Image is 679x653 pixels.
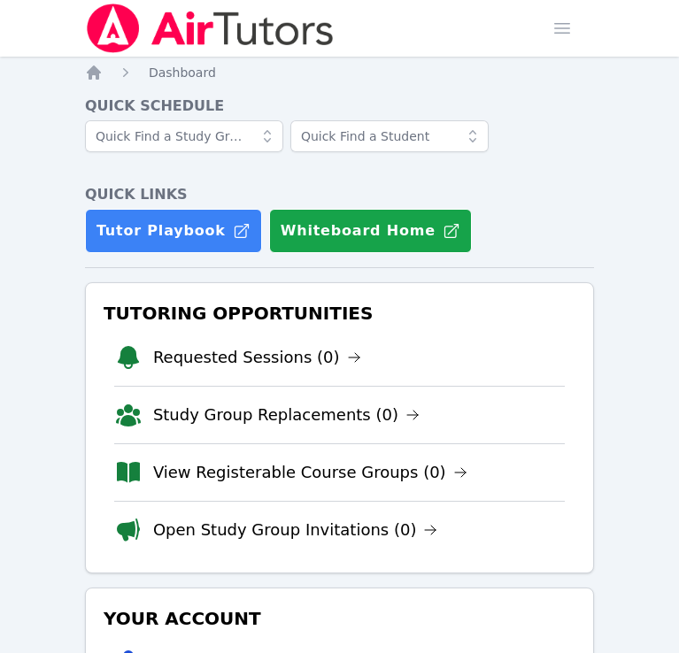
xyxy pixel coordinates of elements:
[149,64,216,81] a: Dashboard
[269,209,472,253] button: Whiteboard Home
[100,603,579,634] h3: Your Account
[153,518,438,542] a: Open Study Group Invitations (0)
[85,96,594,117] h4: Quick Schedule
[153,460,467,485] a: View Registerable Course Groups (0)
[290,120,489,152] input: Quick Find a Student
[153,345,361,370] a: Requested Sessions (0)
[85,209,262,253] a: Tutor Playbook
[100,297,579,329] h3: Tutoring Opportunities
[85,120,283,152] input: Quick Find a Study Group
[149,65,216,80] span: Dashboard
[85,4,336,53] img: Air Tutors
[153,403,420,427] a: Study Group Replacements (0)
[85,184,594,205] h4: Quick Links
[85,64,594,81] nav: Breadcrumb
